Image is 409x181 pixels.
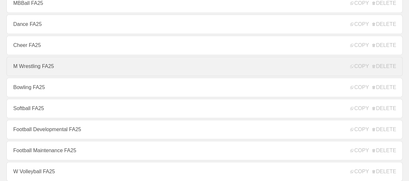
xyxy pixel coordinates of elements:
[6,99,403,118] a: Softball FA25
[372,106,396,111] span: DELETE
[6,141,403,160] a: Football Maintenance FA25
[6,120,403,139] a: Football Developmental FA25
[350,85,369,90] span: COPY
[350,106,369,111] span: COPY
[372,21,396,27] span: DELETE
[372,42,396,48] span: DELETE
[293,106,409,181] iframe: Chat Widget
[6,57,403,76] a: M Wrestling FA25
[350,42,369,48] span: COPY
[372,0,396,6] span: DELETE
[6,15,403,34] a: Dance FA25
[350,21,369,27] span: COPY
[372,63,396,69] span: DELETE
[6,78,403,97] a: Bowling FA25
[6,36,403,55] a: Cheer FA25
[350,0,369,6] span: COPY
[350,63,369,69] span: COPY
[372,85,396,90] span: DELETE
